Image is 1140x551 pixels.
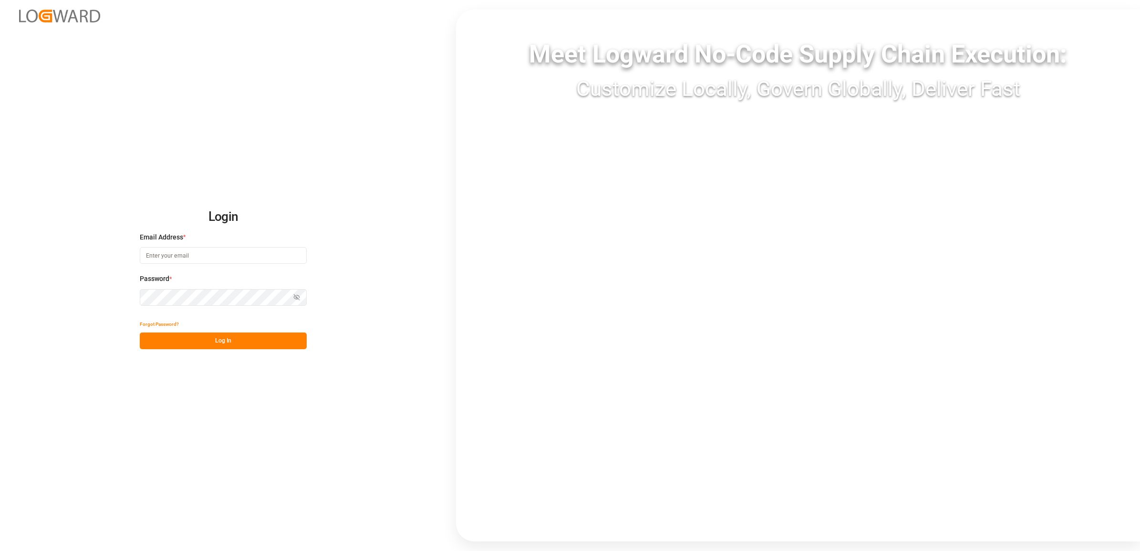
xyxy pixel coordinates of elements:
span: Password [140,274,169,284]
button: Log In [140,333,307,349]
div: Meet Logward No-Code Supply Chain Execution: [456,36,1140,73]
input: Enter your email [140,247,307,264]
h2: Login [140,202,307,232]
button: Forgot Password? [140,316,179,333]
img: Logward_new_orange.png [19,10,100,22]
div: Customize Locally, Govern Globally, Deliver Fast [456,73,1140,104]
span: Email Address [140,232,183,242]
